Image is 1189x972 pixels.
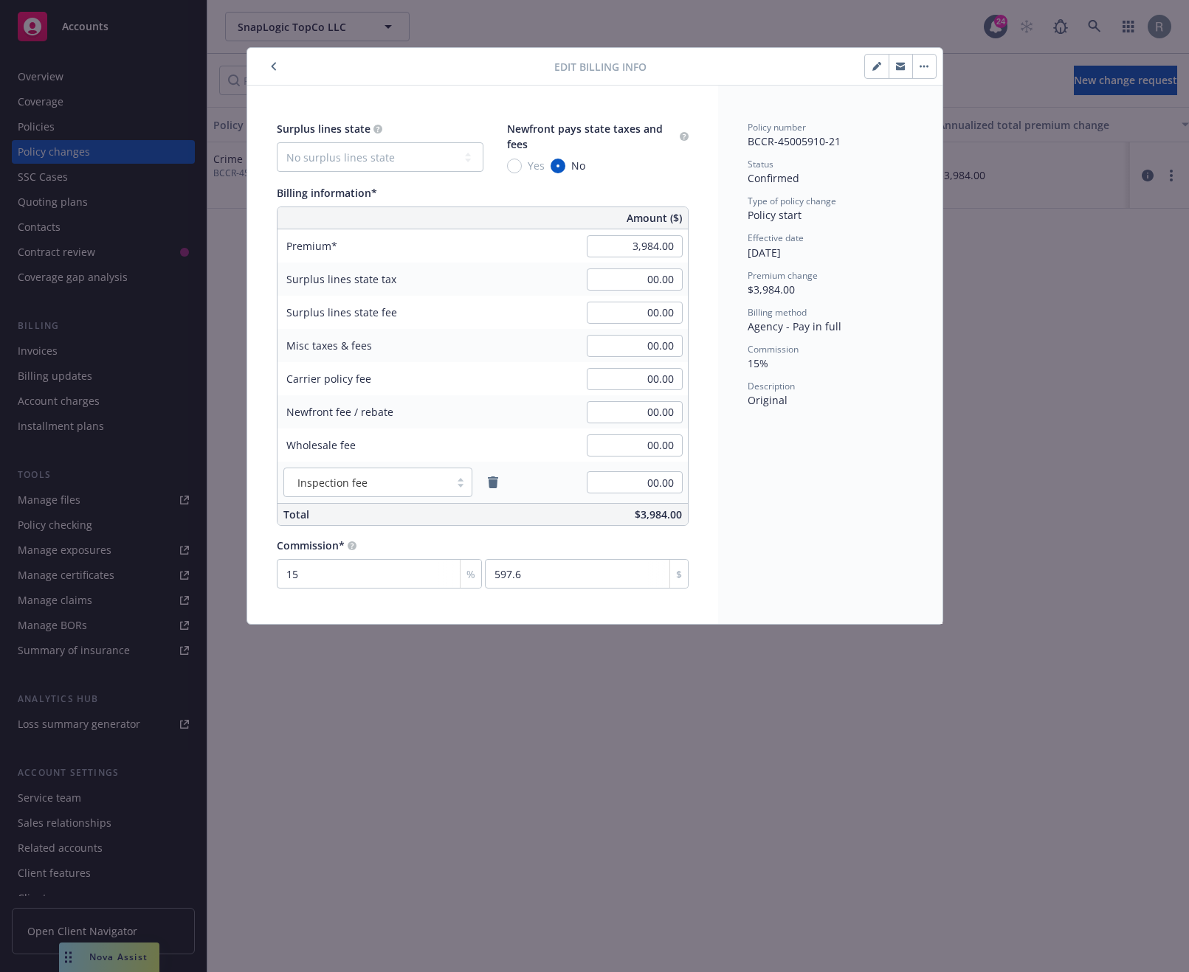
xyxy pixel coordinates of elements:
[286,438,356,452] span: Wholesale fee
[286,339,372,353] span: Misc taxes & fees
[748,282,795,296] span: $3,984.00
[283,507,309,521] span: Total
[748,356,768,370] span: 15%
[748,195,836,207] span: Type of policy change
[277,538,345,552] span: Commission*
[587,335,683,357] input: 0.00
[748,232,804,244] span: Effective date
[571,158,585,173] span: No
[748,208,802,222] span: Policy start
[286,305,397,319] span: Surplus lines state fee
[587,368,683,390] input: 0.00
[635,507,682,521] span: $3,984.00
[748,158,773,170] span: Status
[277,122,371,136] span: Surplus lines state
[748,380,795,392] span: Description
[627,210,682,226] span: Amount ($)
[748,269,818,282] span: Premium change
[292,475,442,490] span: Inspection fee
[748,246,781,260] span: [DATE]
[748,306,807,319] span: Billing method
[507,122,663,151] span: Newfront pays state taxes and fees
[554,59,647,74] span: Edit billing info
[286,372,371,386] span: Carrier policy fee
[587,434,683,457] input: 0.00
[587,401,683,423] input: 0.00
[484,473,502,491] a: remove
[676,566,682,582] span: $
[748,171,799,185] span: Confirmed
[507,159,522,173] input: Yes
[551,159,565,173] input: No
[748,121,806,133] span: Policy number
[748,343,799,355] span: Commission
[748,319,841,333] span: Agency - Pay in full
[587,302,683,324] input: 0.00
[748,393,788,407] span: Original
[587,235,683,257] input: 0.00
[286,272,396,286] span: Surplus lines state tax
[277,186,377,200] span: Billing information*
[286,239,337,253] span: Premium
[466,566,475,582] span: %
[748,134,841,148] span: BCCR-45005910-21
[587,471,683,493] input: 0.00
[286,405,393,419] span: Newfront fee / rebate
[297,475,368,490] span: Inspection fee
[587,268,683,291] input: 0.00
[528,158,545,173] span: Yes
